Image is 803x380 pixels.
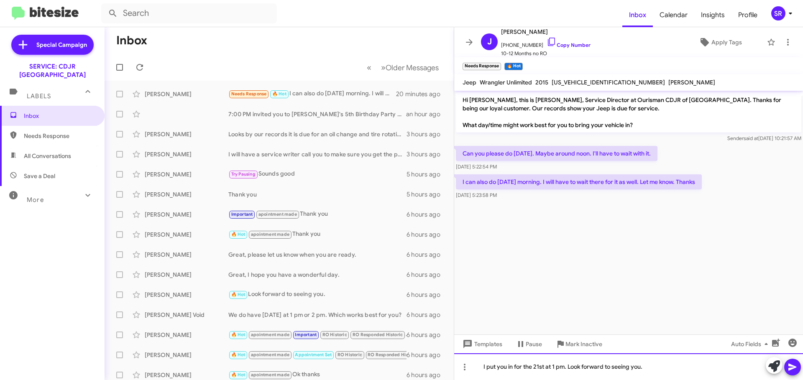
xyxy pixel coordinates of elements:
p: Can you please do [DATE]. Maybe around noon. I'll have to wait with it. [456,146,657,161]
span: Important [231,212,253,217]
span: said at [744,135,758,141]
div: Ok thanks [228,370,407,380]
span: Pause [526,337,542,352]
span: Jeep [463,79,476,86]
button: Apply Tags [677,35,763,50]
div: [PERSON_NAME] [145,230,228,239]
span: Apply Tags [711,35,742,50]
div: [PERSON_NAME] [145,371,228,379]
span: 🔥 Hot [231,332,246,337]
div: 5 hours ago [407,170,447,179]
div: I will have a service writer call you to make sure you get the proper information. [228,150,407,158]
div: an hour ago [406,110,447,118]
div: SR [771,6,785,20]
span: 2015 [535,79,548,86]
div: 6 hours ago [407,331,447,339]
div: Looks by our records it is due for an oil change and tire rotation. [228,130,407,138]
div: Thank you [228,209,407,219]
button: Templates [454,337,509,352]
span: apointment made [258,212,297,217]
div: [PERSON_NAME] [145,351,228,359]
span: J [487,35,492,48]
span: Save a Deal [24,172,55,180]
span: Templates [461,337,502,352]
small: Needs Response [463,63,501,70]
button: Auto Fields [724,337,778,352]
span: [PHONE_NUMBER] [501,37,591,49]
div: 3 hours ago [407,130,447,138]
button: Mark Inactive [549,337,609,352]
span: More [27,196,44,204]
div: 6 hours ago [407,270,447,279]
div: Great, please let us know when you are ready. [228,250,407,259]
a: Insights [694,3,731,27]
div: Thank you [228,190,407,199]
span: Labels [27,92,51,100]
div: Sounds good [228,169,407,179]
span: [DATE] 5:23:58 PM [456,192,497,198]
p: Hi [PERSON_NAME], this is [PERSON_NAME], Service Director at Ourisman CDJR of [GEOGRAPHIC_DATA]. ... [456,92,801,133]
span: Mark Inactive [565,337,602,352]
span: RO Historic [338,352,362,357]
span: Sender [DATE] 10:21:57 AM [727,135,801,141]
div: Great, I hope you have a wonderful day. [228,270,407,279]
span: [PERSON_NAME] [501,27,591,37]
input: Search [101,3,277,23]
div: [PERSON_NAME] [145,170,228,179]
span: 🔥 Hot [272,91,286,97]
div: 6 hours ago [407,230,447,239]
button: Next [376,59,444,76]
div: 20 minutes ago [397,90,447,98]
a: Special Campaign [11,35,94,55]
span: apointment made [251,332,289,337]
div: Unfortunately we do not. [228,350,407,360]
span: Appointment Set [295,352,332,357]
span: apointment made [251,372,289,377]
div: [PERSON_NAME] [145,291,228,299]
a: Calendar [653,3,694,27]
div: [PERSON_NAME] Void [145,311,228,319]
span: 10-12 Months no RO [501,49,591,58]
div: We do have [DATE] at 1 pm or 2 pm. Which works best for you? [228,311,407,319]
div: 3 hours ago [407,150,447,158]
span: RO Responded Historic [353,332,403,337]
p: I can also do [DATE] morning. I will have to wait there for it as well. Let me know. Thanks [456,174,702,189]
a: Copy Number [547,42,591,48]
span: Inbox [24,112,95,120]
span: Important [295,332,317,337]
span: Needs Response [24,132,95,140]
div: I put you in for the 21st at 1 pm. Look forward to seeing you. [454,353,803,380]
div: I can also do [DATE] morning. I will have to wait there for it as well. Let me know. Thanks [228,89,397,99]
div: [PERSON_NAME] [145,130,228,138]
div: Look forward to seeing you on the 22nd. [228,330,407,339]
span: Wrangler Unlimited [480,79,532,86]
div: [PERSON_NAME] [145,270,228,279]
span: 🔥 Hot [231,372,246,377]
span: « [367,62,371,73]
button: SR [764,6,794,20]
span: Needs Response [231,91,267,97]
span: Try Pausing [231,171,256,177]
span: apointment made [251,352,289,357]
span: [US_VEHICLE_IDENTIFICATION_NUMBER] [552,79,665,86]
div: [PERSON_NAME] [145,250,228,259]
span: Special Campaign [36,41,87,49]
span: apointment made [251,232,289,237]
div: 6 hours ago [407,250,447,259]
div: 6 hours ago [407,371,447,379]
button: Pause [509,337,549,352]
span: Older Messages [386,63,439,72]
div: [PERSON_NAME] [145,90,228,98]
a: Profile [731,3,764,27]
div: [PERSON_NAME] [145,331,228,339]
span: [PERSON_NAME] [668,79,715,86]
span: [DATE] 5:22:54 PM [456,163,497,170]
h1: Inbox [116,34,147,47]
div: 6 hours ago [407,291,447,299]
div: 6 hours ago [407,351,447,359]
span: » [381,62,386,73]
nav: Page navigation example [362,59,444,76]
